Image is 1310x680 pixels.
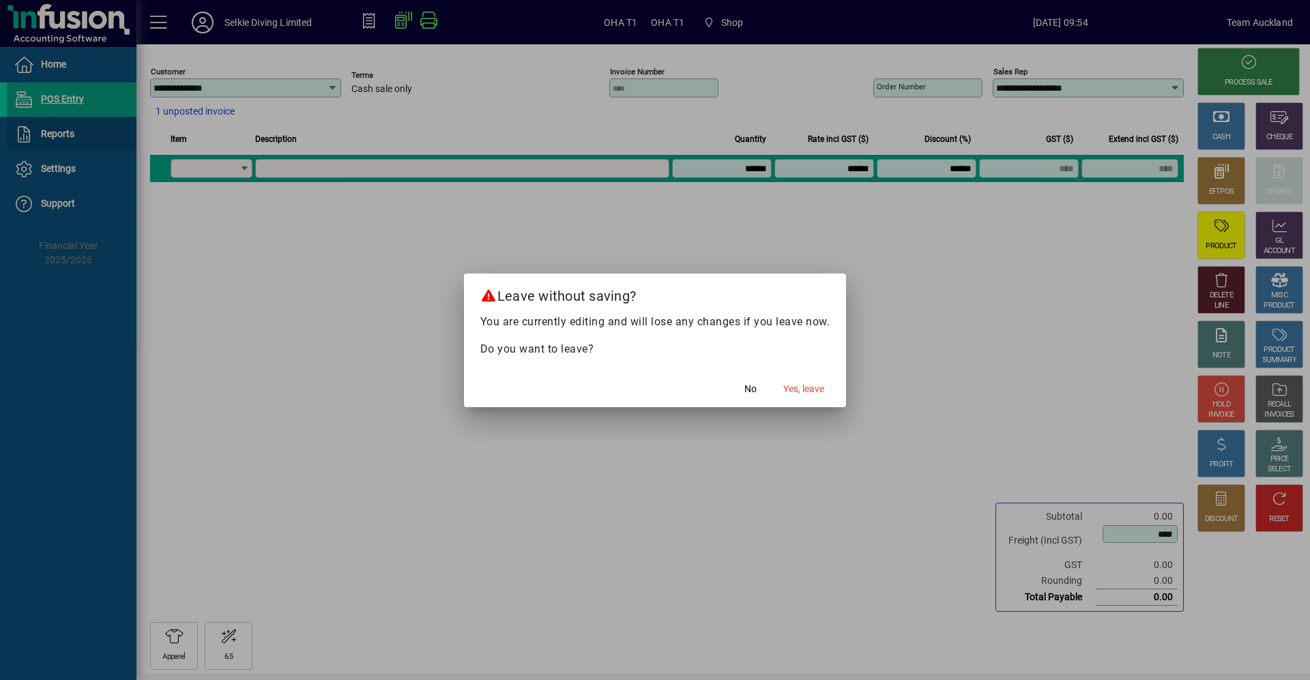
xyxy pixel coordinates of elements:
[464,274,847,313] h2: Leave without saving?
[783,382,824,396] span: Yes, leave
[778,377,830,402] button: Yes, leave
[729,377,772,402] button: No
[744,382,757,396] span: No
[480,341,830,357] p: Do you want to leave?
[480,314,830,330] p: You are currently editing and will lose any changes if you leave now.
